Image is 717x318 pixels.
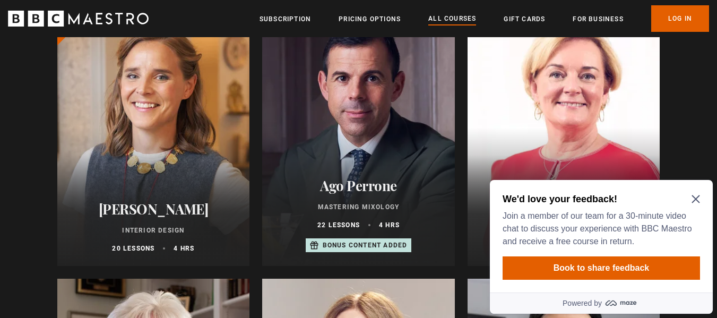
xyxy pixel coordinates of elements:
p: Join a member of our team for a 30-minute video chat to discuss your experience with BBC Maestro ... [17,34,210,72]
a: Pricing Options [339,14,401,24]
a: [PERSON_NAME] CBE Think Like an Entrepreneur 19 lessons 4 hrs Bonus content added [468,11,660,266]
div: Optional study invitation [4,4,227,138]
p: Bonus content added [323,240,408,250]
svg: BBC Maestro [8,11,149,27]
h2: We'd love your feedback! [17,17,210,30]
p: 20 lessons [112,244,154,253]
p: 22 lessons [317,220,360,230]
button: Close Maze Prompt [206,19,214,28]
a: Log In [651,5,709,32]
a: Gift Cards [504,14,545,24]
a: Powered by maze [4,117,227,138]
a: For business [573,14,623,24]
h2: [PERSON_NAME] [70,201,237,217]
nav: Primary [260,5,709,32]
a: [PERSON_NAME] Interior Design 20 lessons 4 hrs New [57,11,250,266]
a: All Courses [428,13,476,25]
button: Book to share feedback [17,81,214,104]
p: 4 hrs [174,244,194,253]
a: Ago Perrone Mastering Mixology 22 lessons 4 hrs Bonus content added [262,11,455,266]
a: Subscription [260,14,311,24]
h2: Ago Perrone [275,177,442,194]
h2: [PERSON_NAME] CBE [480,177,647,194]
p: Interior Design [70,226,237,235]
p: Think Like an Entrepreneur [480,202,647,212]
p: Mastering Mixology [275,202,442,212]
p: 4 hrs [379,220,400,230]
